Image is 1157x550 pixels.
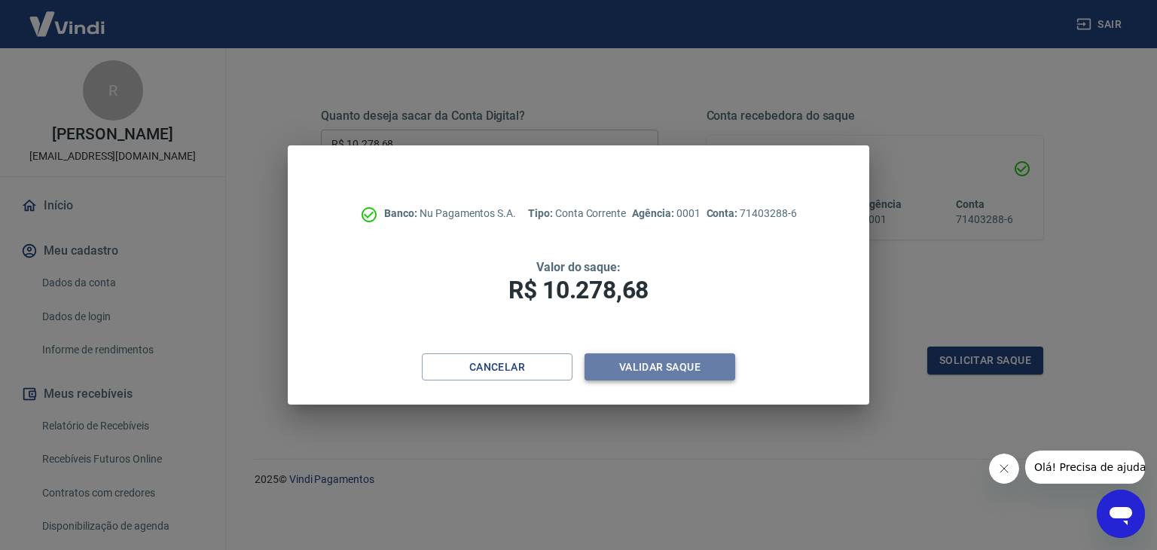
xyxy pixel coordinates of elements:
[9,11,127,23] span: Olá! Precisa de ajuda?
[384,207,420,219] span: Banco:
[989,454,1019,484] iframe: Fechar mensagem
[422,353,572,381] button: Cancelar
[707,206,797,222] p: 71403288-6
[707,207,740,219] span: Conta:
[632,206,700,222] p: 0001
[528,206,626,222] p: Conta Corrente
[585,353,735,381] button: Validar saque
[1097,490,1145,538] iframe: Botão para abrir a janela de mensagens
[508,276,649,304] span: R$ 10.278,68
[536,260,621,274] span: Valor do saque:
[528,207,555,219] span: Tipo:
[1025,451,1145,484] iframe: Mensagem da empresa
[632,207,676,219] span: Agência:
[384,206,516,222] p: Nu Pagamentos S.A.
